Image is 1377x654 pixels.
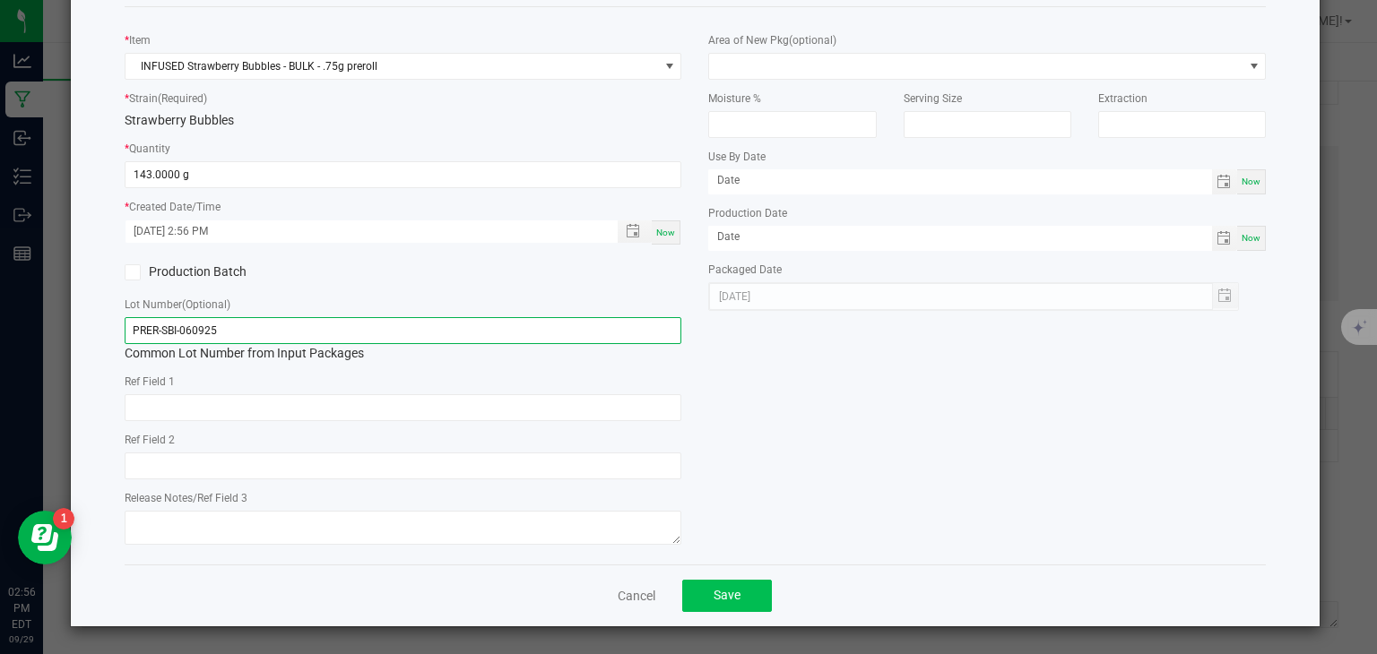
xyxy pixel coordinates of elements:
span: Toggle calendar [1212,169,1238,194]
label: Strain [129,90,207,107]
span: Save [714,588,740,602]
label: Use By Date [708,149,766,165]
label: Created Date/Time [129,199,221,215]
label: Extraction [1098,90,1147,107]
label: Quantity [129,141,170,157]
span: Toggle calendar [1212,226,1238,251]
input: Date [708,169,1211,192]
label: Release Notes/Ref Field 3 [125,490,247,506]
label: Ref Field 2 [125,432,175,448]
span: (Required) [158,92,207,105]
span: INFUSED Strawberry Bubbles - BULK - .75g preroll [126,54,659,79]
label: Ref Field 1 [125,374,175,390]
span: Strawberry Bubbles [125,113,234,127]
label: Production Date [708,205,787,221]
span: Now [1242,233,1260,243]
button: Save [682,580,772,612]
span: (optional) [789,34,836,47]
span: Now [1242,176,1260,186]
input: Date [708,226,1211,248]
label: Moisture % [708,90,761,107]
label: Packaged Date [708,262,782,278]
iframe: Resource center [18,511,72,564]
input: Created Datetime [126,220,599,243]
label: Lot Number [125,297,230,313]
label: Production Batch [125,262,390,281]
div: Common Lot Number from Input Packages [125,317,682,363]
span: (Optional) [182,298,230,311]
label: Area of New Pkg [708,32,836,48]
label: Item [129,32,151,48]
span: Now [656,228,675,237]
a: Cancel [618,587,655,605]
iframe: Resource center unread badge [53,508,74,529]
label: Serving Size [904,90,962,107]
span: Toggle popup [618,220,653,243]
